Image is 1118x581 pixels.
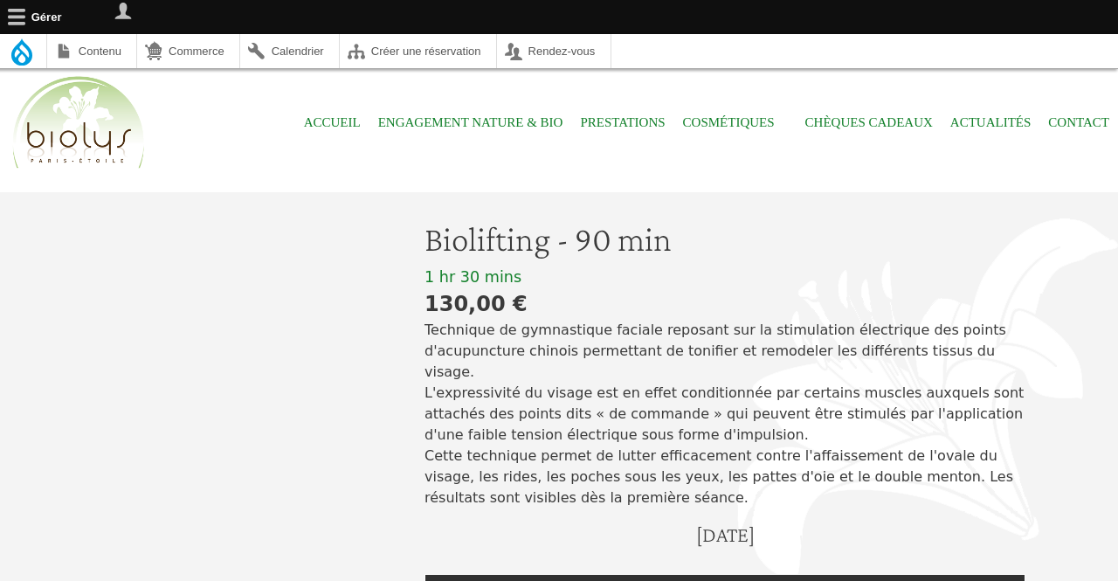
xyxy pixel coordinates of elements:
div: 130,00 € [424,288,1025,320]
img: Accueil [9,73,148,173]
a: Contact [1048,103,1109,142]
p: Technique de gymnastique faciale reposant sur la stimulation électrique des points d'acupuncture ... [424,320,1025,508]
a: Engagement Nature & Bio [378,103,563,142]
a: Accueil [304,103,361,142]
a: Chèques cadeaux [805,103,933,142]
h1: Biolifting - 90 min [424,218,1025,260]
h4: [DATE] [696,522,755,548]
div: 1 hr 30 mins [424,267,1025,287]
a: Actualités [950,103,1032,142]
a: Prestations [580,103,665,142]
span: Cosmétiques [683,103,788,142]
